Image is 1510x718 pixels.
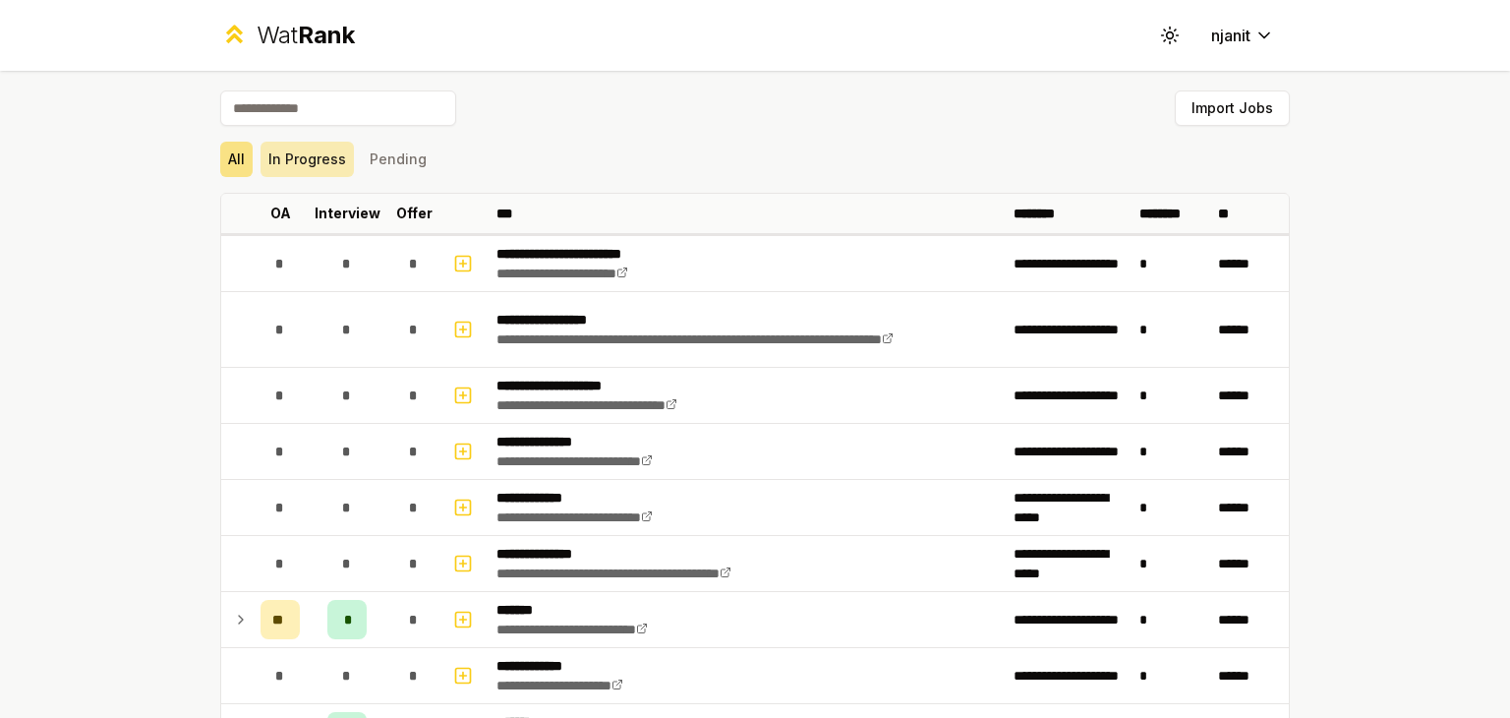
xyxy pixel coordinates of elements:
button: Import Jobs [1175,90,1290,126]
p: Offer [396,204,433,223]
p: OA [270,204,291,223]
button: njanit [1195,18,1290,53]
button: In Progress [261,142,354,177]
div: Wat [257,20,355,51]
a: WatRank [220,20,355,51]
p: Interview [315,204,380,223]
button: Pending [362,142,435,177]
span: njanit [1211,24,1250,47]
span: Rank [298,21,355,49]
button: All [220,142,253,177]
